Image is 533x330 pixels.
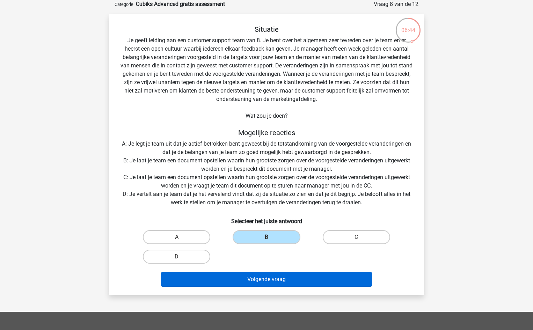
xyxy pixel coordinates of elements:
[143,250,210,264] label: D
[120,25,413,34] h5: Situatie
[120,212,413,225] h6: Selecteer het juiste antwoord
[115,2,134,7] small: Categorie:
[136,1,225,7] strong: Cubiks Advanced gratis assessment
[112,25,421,289] div: Je geeft leiding aan een customer support team van 8. Je bent over het algemeen zeer tevreden ove...
[395,17,421,35] div: 06:44
[143,230,210,244] label: A
[120,129,413,137] h5: Mogelijke reacties
[233,230,300,244] label: B
[161,272,372,287] button: Volgende vraag
[323,230,390,244] label: C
